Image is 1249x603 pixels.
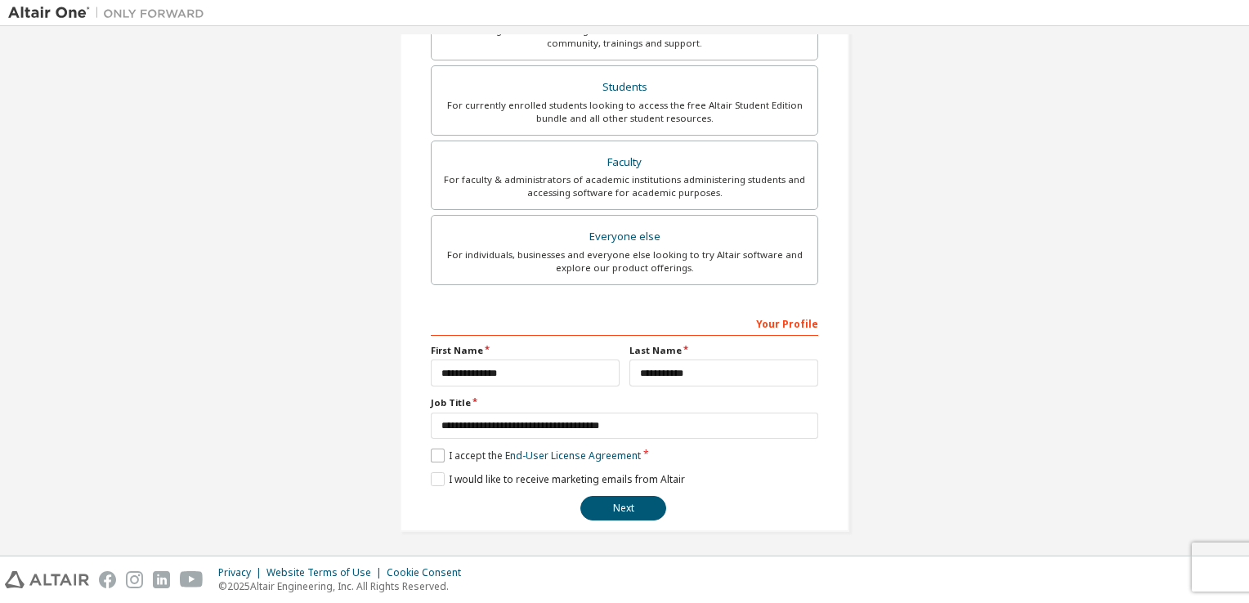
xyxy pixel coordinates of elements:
[266,566,387,579] div: Website Terms of Use
[180,571,204,588] img: youtube.svg
[441,24,808,50] div: For existing customers looking to access software downloads, HPC resources, community, trainings ...
[99,571,116,588] img: facebook.svg
[153,571,170,588] img: linkedin.svg
[218,566,266,579] div: Privacy
[126,571,143,588] img: instagram.svg
[218,579,471,593] p: © 2025 Altair Engineering, Inc. All Rights Reserved.
[8,5,213,21] img: Altair One
[431,396,818,409] label: Job Title
[431,449,641,462] label: I accept the
[441,99,808,125] div: For currently enrolled students looking to access the free Altair Student Edition bundle and all ...
[441,173,808,199] div: For faculty & administrators of academic institutions administering students and accessing softwa...
[441,76,808,99] div: Students
[580,496,666,520] button: Next
[441,226,808,248] div: Everyone else
[441,151,808,174] div: Faculty
[5,571,89,588] img: altair_logo.svg
[431,344,620,357] label: First Name
[441,248,808,275] div: For individuals, businesses and everyone else looking to try Altair software and explore our prod...
[505,449,641,462] a: End-User License Agreement
[387,566,471,579] div: Cookie Consent
[629,344,818,357] label: Last Name
[431,310,818,336] div: Your Profile
[431,472,685,486] label: I would like to receive marketing emails from Altair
